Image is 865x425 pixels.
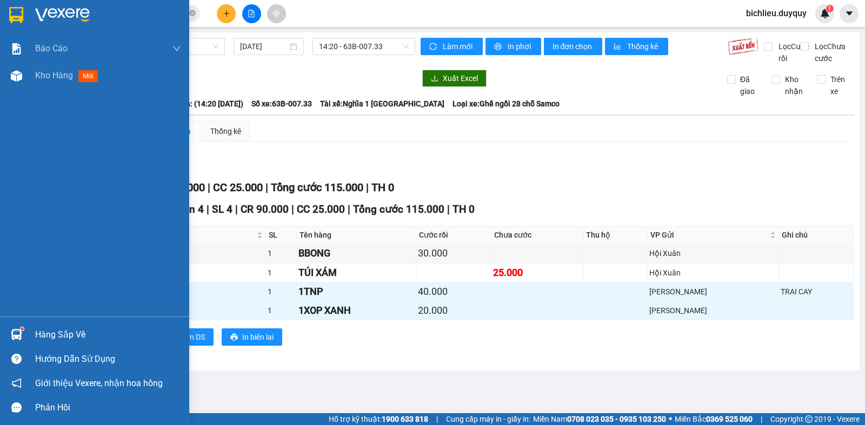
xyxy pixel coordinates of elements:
div: 1 [268,305,295,316]
span: | [235,203,238,215]
div: 1TNP [298,284,414,299]
span: Báo cáo [35,42,68,55]
span: Trên xe [826,73,854,97]
span: In đơn chọn [553,41,594,52]
span: aim [272,10,280,17]
span: | [291,203,294,215]
div: 30.000 [418,246,489,261]
span: 1 [828,5,831,12]
div: 1XOP XANH [298,303,414,318]
span: | [366,181,369,194]
div: [PERSON_NAME] [649,286,777,298]
span: | [348,203,350,215]
span: CC 25.000 [213,181,263,194]
span: Tổng cước 115.000 [353,203,444,215]
span: Chuyến: (14:20 [DATE]) [164,98,243,110]
span: copyright [805,415,813,423]
span: VP Gửi [650,229,768,241]
span: Hỗ trợ kỹ thuật: [329,413,428,425]
button: In đơn chọn [544,38,603,55]
strong: 1900 633 818 [382,415,428,423]
span: Tổng cước 115.000 [271,181,363,194]
td: Vĩnh Kim [648,301,779,320]
th: Ghi chú [779,226,854,244]
span: In phơi [508,41,533,52]
button: printerIn biên lai [222,328,282,346]
span: Số xe: 63B-007.33 [251,98,312,110]
strong: 0369 525 060 [706,415,753,423]
span: Kho hàng [35,70,73,80]
span: Đã giao [736,73,764,97]
span: close-circle [189,9,196,19]
button: aim [267,4,286,23]
div: Hội Xuân [649,267,777,279]
div: 1 [268,286,295,298]
span: caret-down [844,9,854,18]
img: 9k= [728,38,758,55]
span: Đơn 4 [175,203,204,215]
span: In biên lai [242,331,274,343]
span: printer [230,333,238,342]
span: | [436,413,438,425]
th: SL [266,226,297,244]
span: down [172,44,181,53]
span: sync [429,43,438,51]
div: 1 [268,247,295,259]
button: plus [217,4,236,23]
span: | [447,203,450,215]
span: plus [223,10,230,17]
span: close-circle [189,10,196,16]
span: TH 0 [371,181,394,194]
sup: 1 [826,5,834,12]
sup: 1 [21,327,24,330]
button: caret-down [840,4,859,23]
button: bar-chartThống kê [605,38,668,55]
button: file-add [242,4,261,23]
button: syncLàm mới [421,38,483,55]
span: Xuất Excel [443,72,478,84]
span: file-add [248,10,255,17]
span: CR 90.000 [241,203,289,215]
input: 13/09/2025 [240,41,288,52]
span: mới [78,70,98,82]
td: Hội Xuân [648,244,779,263]
span: question-circle [11,354,22,364]
span: notification [11,378,22,388]
span: Làm mới [443,41,474,52]
span: | [207,203,209,215]
th: Chưa cước [491,226,583,244]
img: solution-icon [11,43,22,55]
strong: 0708 023 035 - 0935 103 250 [567,415,666,423]
div: 25.000 [493,265,581,280]
span: TH 0 [453,203,475,215]
span: Cung cấp máy in - giấy in: [446,413,530,425]
span: CC 25.000 [297,203,345,215]
th: Tên hàng [297,226,416,244]
img: icon-new-feature [820,9,830,18]
span: SL 4 [212,203,232,215]
span: Thống kê [627,41,660,52]
div: Phản hồi [35,400,181,416]
span: Loại xe: Ghế ngồi 28 chỗ Samco [453,98,560,110]
span: Giới thiệu Vexere, nhận hoa hồng [35,376,163,390]
button: printerIn DS [167,328,214,346]
span: ⚪️ [669,417,672,421]
button: printerIn phơi [485,38,541,55]
div: BBONG [298,246,414,261]
div: Hội Xuân [649,247,777,259]
span: | [265,181,268,194]
span: | [761,413,762,425]
div: 40.000 [418,284,489,299]
span: Lọc Cước rồi [774,41,811,64]
span: Kho nhận [781,73,809,97]
th: Cước rồi [416,226,491,244]
span: bichlieu.duyquy [737,6,815,20]
span: Miền Bắc [675,413,753,425]
div: TÚI XÁM [298,265,414,280]
span: Tài xế: Nghĩa 1 [GEOGRAPHIC_DATA] [320,98,444,110]
span: message [11,402,22,413]
div: Hàng sắp về [35,327,181,343]
img: warehouse-icon [11,70,22,82]
span: printer [494,43,503,51]
span: bar-chart [614,43,623,51]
